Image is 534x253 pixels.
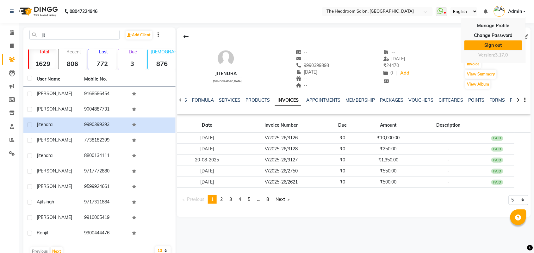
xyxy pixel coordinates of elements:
a: FAMILY [510,97,525,103]
span: 0 [383,70,393,76]
th: Description [417,118,480,133]
td: V/2025-26/2621 [237,177,325,188]
a: Add [399,69,410,78]
strong: 772 [88,60,116,68]
span: [DEMOGRAPHIC_DATA] [213,80,242,83]
td: [DATE] [177,143,237,154]
span: 4 [239,196,241,202]
span: ... [257,196,260,202]
a: Add Client [126,31,152,39]
span: 2 [220,196,223,202]
td: V/2025-26/3128 [237,143,325,154]
div: Version:3.17.0 [464,51,522,60]
a: FORMS [489,97,505,103]
a: APPOINTMENTS [306,97,340,103]
td: ₹0 [325,143,360,154]
p: Lost [91,49,116,55]
span: ajit [37,199,43,205]
a: Next [272,195,293,204]
img: logo [16,3,59,20]
span: 9990399393 [296,63,329,68]
span: -- [383,49,395,55]
td: ₹0 [325,166,360,177]
a: MEMBERSHIP [345,97,375,103]
p: Recent [61,49,86,55]
td: [DATE] [177,177,237,188]
strong: 806 [59,60,86,68]
a: FORMULA [192,97,214,103]
span: [DATE] [296,69,318,75]
span: - [448,146,450,152]
span: Admin [508,8,522,15]
span: 8 [266,196,269,202]
td: ₹1,350.00 [360,154,417,166]
td: [DATE] [177,166,237,177]
a: INVOICES [275,95,301,106]
td: ₹0 [325,154,360,166]
span: [PERSON_NAME] [37,214,72,220]
span: 3 [229,196,232,202]
div: PAID [491,158,503,163]
b: 08047224946 [70,3,97,20]
span: -- [296,76,308,81]
span: -- [296,49,308,55]
span: | [395,70,397,76]
td: 9168586454 [80,87,128,102]
img: Admin [494,6,505,17]
td: ₹0 [325,133,360,144]
td: 9717311884 [80,195,128,210]
td: 9990399393 [80,117,128,133]
span: - [448,168,450,174]
span: Previous [187,196,204,202]
th: User Name [33,72,80,87]
p: Total [31,49,57,55]
span: [PERSON_NAME] [37,184,72,189]
a: PRODUCTS [245,97,270,103]
a: VOUCHERS [408,97,433,103]
td: 9910005419 [80,210,128,226]
span: Ranjit [37,230,48,236]
td: ₹0 [325,177,360,188]
span: 5 [248,196,250,202]
span: [DATE] [383,56,405,62]
strong: 1629 [29,60,57,68]
td: 9900444476 [80,226,128,241]
td: V/2025-26/3126 [237,133,325,144]
a: SERVICES [219,97,240,103]
span: [PERSON_NAME] [37,91,72,96]
td: [DATE] [177,133,237,144]
div: PAID [491,169,503,174]
strong: 3 [118,60,146,68]
td: 9599924661 [80,179,128,195]
td: ₹500.00 [360,177,417,188]
span: - [448,179,450,185]
div: jitendra [210,70,242,77]
td: 9004887731 [80,102,128,117]
span: 24470 [383,63,399,68]
div: PAID [491,180,503,185]
div: Back to Client [179,31,193,43]
td: ₹550.00 [360,166,417,177]
td: ₹10,000.00 [360,133,417,144]
a: GIFTCARDS [438,97,463,103]
nav: Pagination [179,195,293,204]
span: singh [43,199,54,205]
span: -- [296,56,308,62]
td: V/2025-26/2750 [237,166,325,177]
td: ₹250.00 [360,143,417,154]
a: Sign out [464,40,522,50]
span: ₹ [383,63,386,68]
span: -- [296,82,308,88]
strong: 876 [148,60,176,68]
a: POINTS [468,97,484,103]
p: Due [120,49,146,55]
th: Invoice Number [237,118,325,133]
img: avatar [216,49,235,68]
p: [DEMOGRAPHIC_DATA] [151,49,176,55]
th: Date [177,118,237,133]
button: Invoice [465,60,481,69]
td: 7738182399 [80,133,128,148]
span: jitendra [37,153,53,158]
span: 1 [211,196,214,202]
div: PAID [491,147,503,152]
